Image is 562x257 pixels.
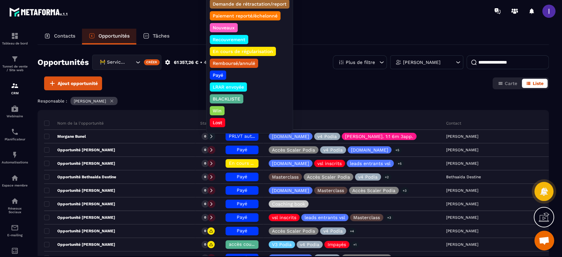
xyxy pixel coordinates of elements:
[2,192,28,219] a: social-networksocial-networkRéseaux Sociaux
[44,174,116,180] p: Opportunité Bethsaida Destine
[38,99,67,103] p: Responsable :
[2,123,28,146] a: schedulerschedulerPlanificateur
[9,6,68,18] img: logo
[358,175,378,179] p: v4 Podia
[352,188,395,193] p: Accès Scaler Podia
[272,161,309,166] p: [DOMAIN_NAME]
[11,197,19,205] img: social-network
[494,79,521,88] button: Carte
[58,80,98,87] span: Ajout opportunité
[212,36,246,43] p: Recouvrement
[11,128,19,136] img: scheduler
[98,59,127,66] span: 🚧 Service Client
[272,175,299,179] p: Masterclass
[2,91,28,95] p: CRM
[2,184,28,187] p: Espace membre
[212,107,223,114] p: Win
[237,174,247,179] span: Payé
[2,137,28,141] p: Planificateur
[44,134,86,139] p: Morgane Bunel
[237,228,247,233] span: Payé
[44,215,115,220] p: Opportunité [PERSON_NAME]
[383,174,391,181] p: +2
[272,148,315,152] p: Accès Scaler Podia
[204,175,206,179] p: 0
[2,77,28,100] a: formationformationCRM
[82,29,136,44] a: Opportunités
[44,188,115,193] p: Opportunité [PERSON_NAME]
[11,32,19,40] img: formation
[11,174,19,182] img: automations
[2,160,28,164] p: Automatisations
[11,55,19,63] img: formation
[44,161,115,166] p: Opportunité [PERSON_NAME]
[11,224,19,232] img: email
[237,201,247,206] span: Payé
[44,76,102,90] button: Ajout opportunité
[212,119,223,126] p: Lost
[272,242,292,247] p: V3 Podia
[272,229,315,233] p: Accès Scaler Podia
[2,207,28,214] p: Réseaux Sociaux
[44,121,104,126] p: Nom de la l'opportunité
[2,219,28,242] a: emailemailE-mailing
[200,59,202,66] p: •
[403,60,441,65] p: [PERSON_NAME]
[11,247,19,255] img: accountant
[212,48,274,55] p: En cours de régularisation
[323,229,343,233] p: v4 Podia
[346,60,375,65] p: Plus de filtre
[204,59,251,66] p: 45 affaire s en cours
[127,59,134,66] input: Search for option
[38,56,89,69] h2: Opportunités
[351,148,388,152] p: [DOMAIN_NAME]
[323,148,343,152] p: v4 Podia
[44,201,115,207] p: Opportunité [PERSON_NAME]
[393,147,402,154] p: +5
[2,65,28,72] p: Tunnel de vente / Site web
[350,161,390,166] p: leads entrants vsl
[212,60,256,67] p: Remboursé/annulé
[534,231,554,250] a: Ouvrir le chat
[204,229,206,233] p: 0
[385,214,393,221] p: +3
[237,147,247,152] span: Payé
[44,242,115,247] p: Opportunité [PERSON_NAME]
[307,175,350,179] p: Accès Scaler Podia
[11,151,19,159] img: automations
[533,81,544,86] span: Liste
[200,121,212,126] p: Statut
[204,202,206,206] p: 0
[11,105,19,113] img: automations
[305,215,345,220] p: leads entrants vsl
[92,55,161,70] div: Search for option
[272,188,309,193] p: [DOMAIN_NAME]
[272,134,309,139] p: [DOMAIN_NAME]
[212,84,245,90] p: LRAR envoyée
[328,242,346,247] p: Impayés
[345,134,413,139] p: [PERSON_NAME]. 1:1 6m 3app.
[204,242,206,247] p: 0
[229,133,280,139] span: PRLVT auto en attente
[272,202,305,206] p: Coaching book
[212,24,236,31] p: Nouveaux
[317,134,337,139] p: v4 Podia
[153,33,170,39] p: Tâches
[212,96,241,102] p: BLACKLISTE
[174,59,199,66] p: 61 357,26 €
[54,33,75,39] p: Contacts
[204,215,206,220] p: 0
[2,146,28,169] a: automationsautomationsAutomatisations
[2,233,28,237] p: E-mailing
[317,188,344,193] p: Masterclass
[229,160,289,166] span: En cours de régularisation
[2,169,28,192] a: automationsautomationsEspace membre
[2,114,28,118] p: Webinaire
[44,228,115,234] p: Opportunité [PERSON_NAME]
[38,29,82,44] a: Contacts
[237,214,247,220] span: Payé
[98,33,130,39] p: Opportunités
[522,79,548,88] button: Liste
[136,29,176,44] a: Tâches
[317,161,342,166] p: vsl inscrits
